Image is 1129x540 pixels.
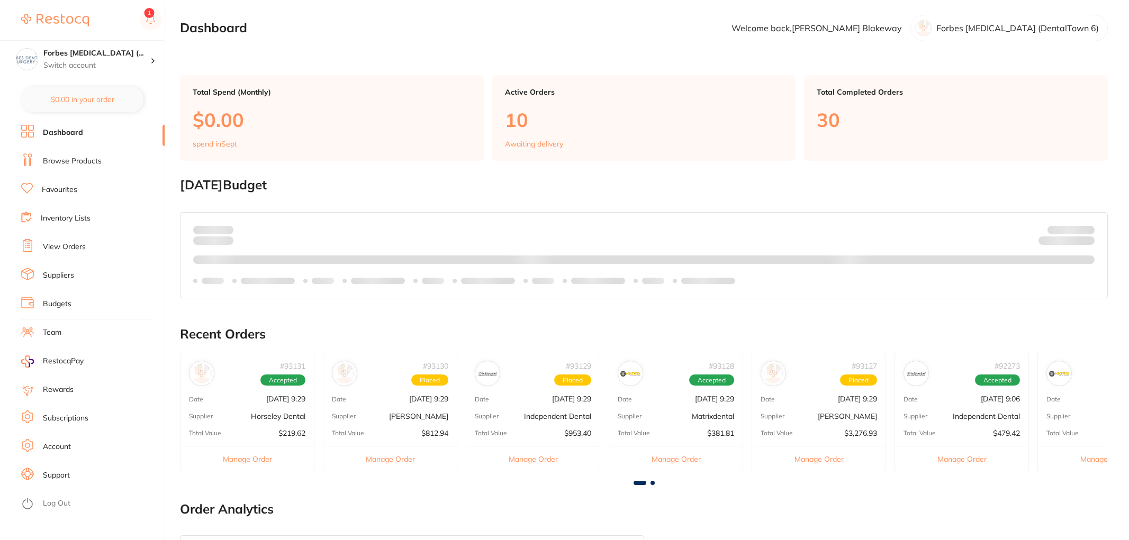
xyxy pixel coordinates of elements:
h2: Order Analytics [180,502,1108,517]
p: Spent: [193,225,233,234]
a: Inventory Lists [41,213,91,224]
p: $3,276.93 [844,429,877,437]
p: [DATE] 9:29 [266,395,305,403]
p: Supplier [904,413,927,420]
a: View Orders [43,242,86,252]
p: Horseley Dental [251,412,305,420]
span: Accepted [260,374,305,386]
button: Manage Order [323,446,457,472]
p: Switch account [43,60,150,71]
p: [DATE] 9:29 [552,395,591,403]
a: Active Orders10Awaiting delivery [492,75,796,161]
p: Labels extended [351,277,405,285]
p: # 93128 [709,362,734,370]
a: Support [43,470,70,481]
p: [PERSON_NAME] [818,412,877,420]
a: Restocq Logo [21,8,89,32]
p: Total Value [189,429,221,437]
p: Date [904,396,918,403]
button: Manage Order [466,446,600,472]
p: Remaining: [1038,234,1095,247]
a: Total Spend (Monthly)$0.00spend inSept [180,75,484,161]
button: Log Out [21,496,161,512]
p: Supplier [332,413,356,420]
p: [DATE] 9:29 [695,395,734,403]
img: Forbes Dental Surgery (DentalTown 6) [16,49,38,70]
p: Labels [422,277,444,285]
p: Date [761,396,775,403]
button: Manage Order [752,446,886,472]
button: Manage Order [895,446,1028,472]
p: Awaiting delivery [505,140,563,148]
img: Horseley Dental [192,363,212,383]
img: Restocq Logo [21,14,89,26]
button: $0.00 in your order [21,87,143,112]
p: Independent Dental [524,412,591,420]
p: $381.81 [707,429,734,437]
h2: Recent Orders [180,327,1108,342]
p: Supplier [618,413,642,420]
img: Matrixdental [1049,363,1069,383]
p: Total Value [904,429,936,437]
strong: $0.00 [1076,238,1095,248]
p: Total Value [761,429,793,437]
h2: [DATE] Budget [180,178,1108,193]
strong: $0.00 [215,225,233,234]
p: # 92273 [995,362,1020,370]
p: Budget: [1047,225,1095,234]
p: Total Spend (Monthly) [193,88,471,96]
a: Total Completed Orders30 [804,75,1108,161]
p: Supplier [189,413,213,420]
p: Matrixdental [692,412,734,420]
a: Favourites [42,185,77,195]
a: Suppliers [43,270,74,281]
a: Log Out [43,498,70,509]
p: Labels [642,277,664,285]
img: Independent Dental [906,363,926,383]
img: Independent Dental [477,363,498,383]
p: $812.94 [421,429,448,437]
a: RestocqPay [21,355,84,368]
button: Manage Order [609,446,743,472]
p: $479.42 [993,429,1020,437]
p: spend in Sept [193,140,237,148]
p: Labels [202,277,224,285]
p: Labels extended [681,277,735,285]
p: # 93129 [566,362,591,370]
p: 10 [505,109,783,131]
p: Supplier [475,413,499,420]
span: Accepted [975,374,1020,386]
p: Date [332,396,346,403]
p: [DATE] 9:29 [838,395,877,403]
p: $0.00 [193,109,471,131]
span: Placed [411,374,448,386]
p: [DATE] 9:06 [981,395,1020,403]
img: Henry Schein Halas [763,363,783,383]
img: Matrixdental [620,363,640,383]
span: Placed [554,374,591,386]
img: RestocqPay [21,355,34,368]
p: Date [1046,396,1061,403]
p: Total Value [618,429,650,437]
p: [PERSON_NAME] [389,412,448,420]
p: Date [189,396,203,403]
a: Budgets [43,299,71,309]
p: Forbes [MEDICAL_DATA] (DentalTown 6) [936,23,1099,33]
p: Welcome back, [PERSON_NAME] Blakeway [731,23,902,33]
span: Accepted [689,374,734,386]
h2: Dashboard [180,21,247,35]
a: Browse Products [43,156,102,167]
h4: Forbes Dental Surgery (DentalTown 6) [43,48,150,59]
p: Labels [532,277,554,285]
a: Subscriptions [43,413,88,424]
p: # 93127 [852,362,877,370]
p: Labels extended [571,277,625,285]
a: Account [43,442,71,452]
p: [DATE] 9:29 [409,395,448,403]
p: Labels extended [461,277,515,285]
p: Independent Dental [953,412,1020,420]
p: Labels extended [241,277,295,285]
p: 30 [817,109,1095,131]
img: Adam Dental [335,363,355,383]
button: Manage Order [180,446,314,472]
